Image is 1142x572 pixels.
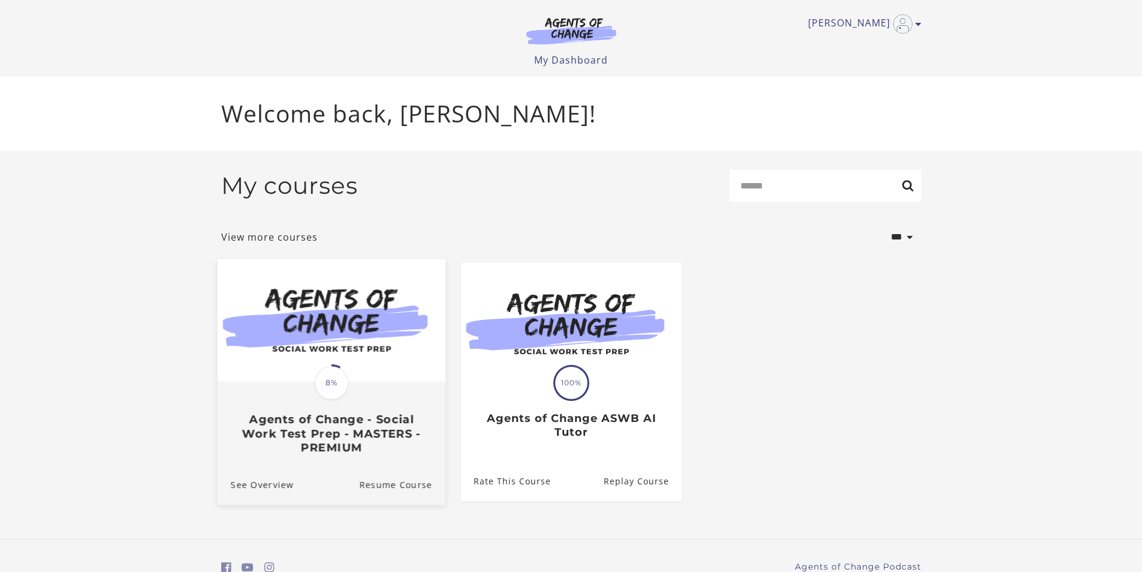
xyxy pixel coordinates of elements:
span: 8% [315,366,348,400]
a: Agents of Change ASWB AI Tutor: Resume Course [603,462,681,501]
h3: Agents of Change ASWB AI Tutor [474,412,668,439]
a: Agents of Change ASWB AI Tutor: Rate This Course [461,462,551,501]
img: Agents of Change Logo [514,17,629,44]
a: Toggle menu [808,14,915,34]
p: Welcome back, [PERSON_NAME]! [221,96,921,131]
a: View more courses [221,230,318,244]
h3: Agents of Change - Social Work Test Prep - MASTERS - PREMIUM [230,412,432,454]
a: My Dashboard [534,53,608,67]
a: Agents of Change - Social Work Test Prep - MASTERS - PREMIUM: See Overview [217,464,293,504]
span: 100% [555,367,587,399]
h2: My courses [221,172,358,200]
a: Agents of Change - Social Work Test Prep - MASTERS - PREMIUM: Resume Course [359,464,445,504]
